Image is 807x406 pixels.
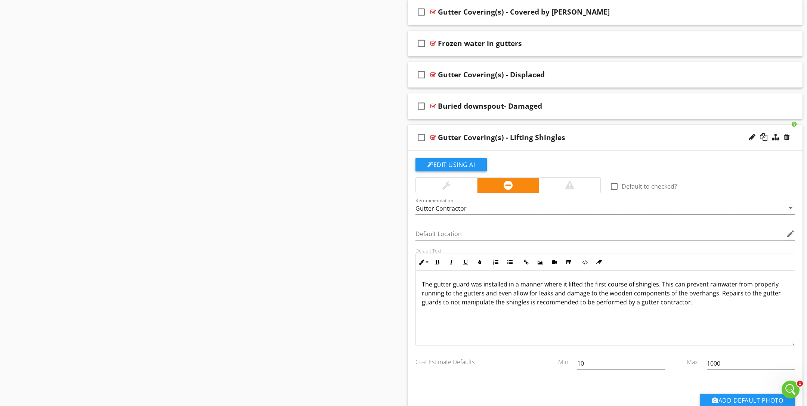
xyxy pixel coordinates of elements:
p: The gutter guard was installed in a manner where it lifted the first course of shingles. This can... [422,280,789,307]
div: Close [131,3,145,16]
div: Min [541,351,573,366]
button: Emoji picker [12,239,18,245]
button: Send a message… [128,236,140,248]
div: Gutter Contractor [415,205,467,212]
textarea: Message… [6,223,143,236]
div: Cost Estimate Defaults [411,351,541,366]
button: Start recording [47,239,53,245]
button: Ordered List [489,255,503,269]
button: Insert Video [547,255,562,269]
div: Fin AI Agent says… [6,146,143,185]
b: [PERSON_NAME][EMAIL_ADDRESS][DOMAIN_NAME] [12,165,114,179]
button: Bold (⌘B) [430,255,444,269]
div: We'll be back online later [DATE]You'll get replies here and to[PERSON_NAME][EMAIL_ADDRESS][DOMAI... [6,146,123,184]
button: Code View [578,255,592,269]
div: We'll be back online later [DATE] You'll get replies here and to . [12,151,117,180]
button: Underline (⌘U) [458,255,473,269]
button: Edit Using AI [415,158,487,171]
div: Connecting you with the team. If you haven’t shared what you need help with yet, go ahead and dro... [12,189,117,233]
button: Gif picker [24,239,30,245]
div: Gutter Covering(s) - Lifting Shingles [438,133,565,142]
button: Insert Table [562,255,576,269]
i: check_box_outline_blank [415,66,427,84]
button: Unordered List [503,255,517,269]
h1: Spectora [57,4,84,9]
div: Max [670,351,702,366]
img: Profile image for Support [21,4,33,16]
p: Back later [DATE] [63,9,106,17]
div: Gutter Covering(s) - Displaced [438,70,545,79]
input: Default Location [415,228,785,240]
i: check_box_outline_blank [415,34,427,52]
button: Insert Link (⌘K) [519,255,533,269]
button: Italic (⌘I) [444,255,458,269]
div: Connecting you with the team.If you haven’t shared what you need help with yet, go ahead and drop... [6,185,123,238]
i: check_box_outline_blank [415,128,427,146]
button: Inline Style [416,255,430,269]
button: Insert Image (⌘P) [533,255,547,269]
i: arrow_drop_down [786,204,795,213]
button: Clear Formatting [592,255,606,269]
div: Gutter Covering(s) - Covered by [PERSON_NAME] [438,7,610,16]
div: Frozen water in gutters [438,39,522,48]
button: Upload attachment [35,239,41,245]
i: check_box_outline_blank [415,3,427,21]
i: check_box_outline_blank [415,97,427,115]
div: Fin AI Agent says… [6,185,143,254]
img: Profile image for Chelsey [42,4,54,16]
button: Colors [473,255,487,269]
img: Profile image for Hailey [32,4,44,16]
div: Default Text [415,248,795,254]
i: edit [786,229,795,238]
span: 1 [797,381,803,387]
iframe: Intercom live chat [782,381,800,399]
button: Home [117,3,131,17]
div: Buried downspout- Damaged [438,102,542,111]
button: go back [5,3,19,17]
label: Default to checked? [622,183,677,190]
